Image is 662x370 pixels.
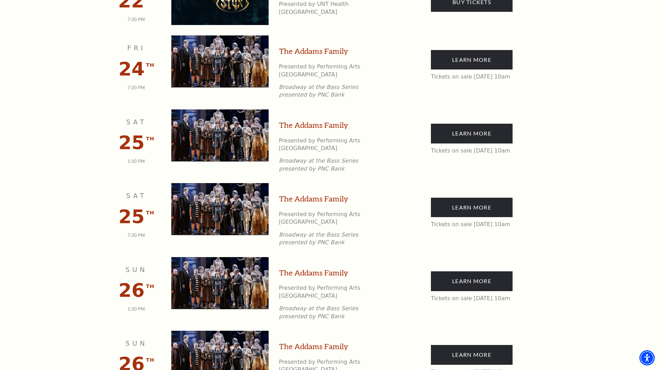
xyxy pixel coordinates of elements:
[279,231,387,247] p: Broadway at the Bass Series presented by PNC Bank
[279,137,387,153] p: Presented by Performing Arts [GEOGRAPHIC_DATA]
[128,85,145,90] span: 7:30 PM
[171,109,269,162] img: The Addams Family
[146,356,154,364] span: th
[146,208,154,217] span: th
[128,17,145,22] span: 7:30 PM
[279,157,387,173] p: Broadway at the Bass Series presented by PNC Bank
[431,345,513,364] a: Learn More Tickets on sale Friday, June 27th at 10am
[116,265,157,275] p: Sun
[279,284,387,300] p: Presented by Performing Arts [GEOGRAPHIC_DATA]
[279,194,348,204] a: The Addams Family
[279,268,348,278] a: The Addams Family
[639,350,655,365] div: Accessibility Menu
[279,83,387,99] p: Broadway at the Bass Series presented by PNC Bank
[128,159,145,164] span: 1:30 PM
[279,46,348,57] a: The Addams Family
[171,35,269,88] img: The Addams Family
[146,282,154,291] span: th
[431,295,513,302] p: Tickets on sale [DATE] 10am
[279,0,387,16] p: Presented by UNT Health [GEOGRAPHIC_DATA]
[146,134,154,143] span: th
[431,73,513,81] p: Tickets on sale [DATE] 10am
[118,279,145,301] span: 26
[118,132,145,154] span: 25
[128,306,145,312] span: 1:30 PM
[171,257,269,309] img: The Addams Family
[279,305,387,320] p: Broadway at the Bass Series presented by PNC Bank
[116,43,157,53] p: Fri
[171,183,269,235] img: The Addams Family
[279,211,387,226] p: Presented by Performing Arts [GEOGRAPHIC_DATA]
[116,191,157,201] p: Sat
[431,124,513,143] a: Learn More Tickets on sale Friday, June 27th at 10am
[118,58,145,80] span: 24
[128,233,145,238] span: 7:30 PM
[279,120,348,131] a: The Addams Family
[118,206,145,228] span: 25
[431,221,513,228] p: Tickets on sale [DATE] 10am
[431,50,513,69] a: Learn More Tickets on sale Friday, June 27th at 10am
[431,147,513,155] p: Tickets on sale [DATE] 10am
[116,338,157,348] p: Sun
[279,341,348,352] a: The Addams Family
[279,63,387,79] p: Presented by Performing Arts [GEOGRAPHIC_DATA]
[146,61,154,69] span: th
[116,117,157,127] p: Sat
[431,198,513,217] a: Learn More Tickets on sale Friday, June 27th at 10am
[431,271,513,291] a: Learn More Tickets on sale Friday, June 27th at 10am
